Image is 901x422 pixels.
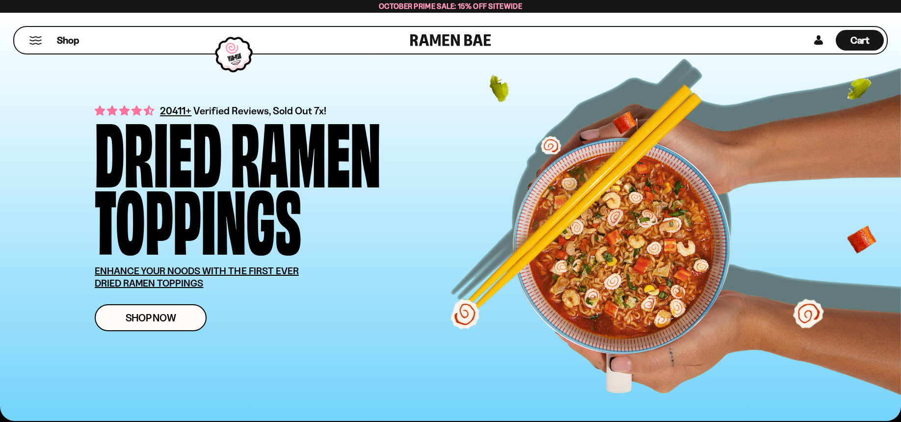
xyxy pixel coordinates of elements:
[95,265,299,289] u: ENHANCE YOUR NOODS WITH THE FIRST EVER DRIED RAMEN TOPPINGS
[836,27,884,53] div: Cart
[57,30,79,51] a: Shop
[231,116,381,183] div: Ramen
[126,313,176,323] span: Shop Now
[57,34,79,47] span: Shop
[850,34,870,46] span: Cart
[95,304,207,331] a: Shop Now
[29,36,42,45] button: Mobile Menu Trigger
[95,183,301,250] div: Toppings
[379,1,522,11] span: October Prime Sale: 15% off Sitewide
[95,116,222,183] div: Dried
